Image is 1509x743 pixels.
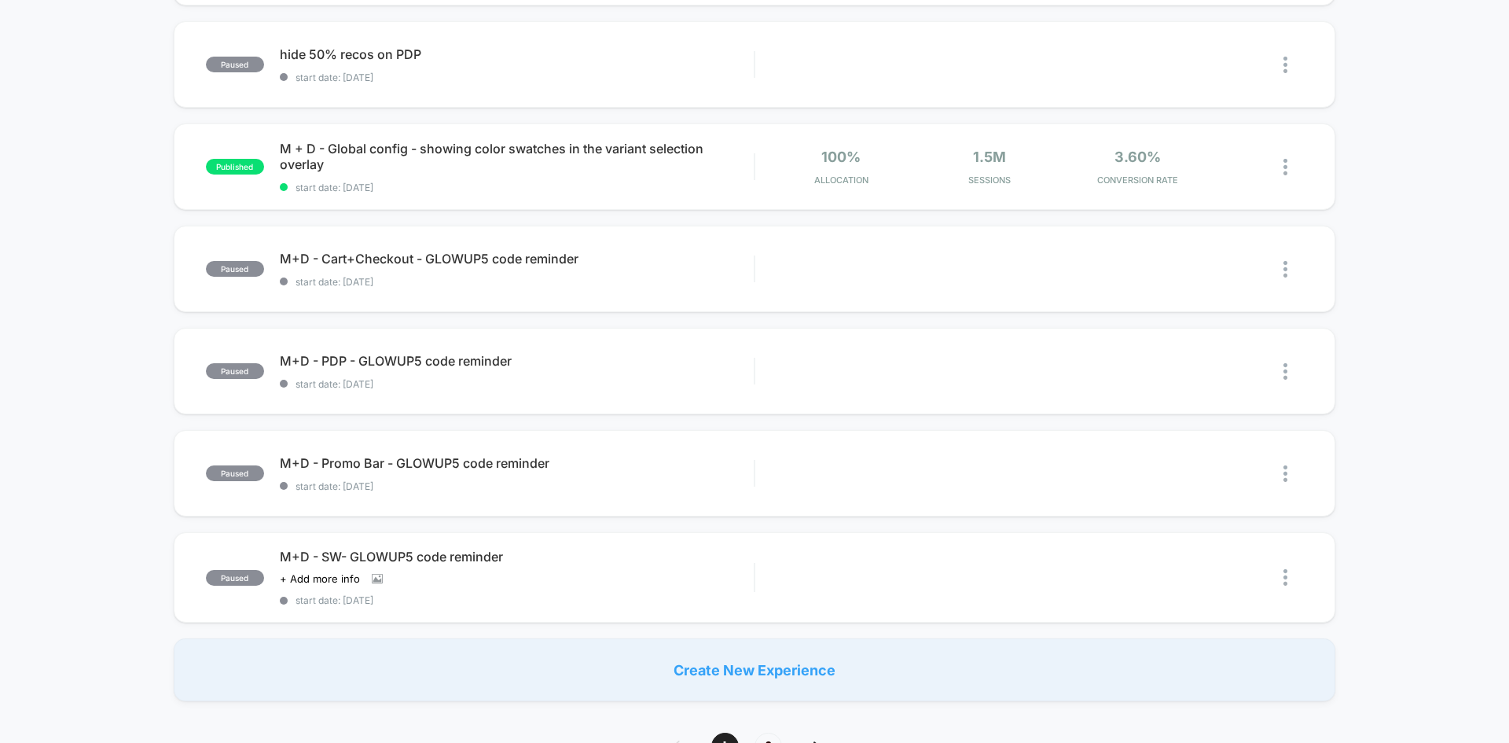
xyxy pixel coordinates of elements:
span: Sessions [920,175,1060,186]
span: Allocation [814,175,868,186]
span: hide 50% recos on PDP [280,46,754,62]
span: 3.60% [1114,149,1161,165]
span: M + D - Global config - showing color swatches in the variant selection overlay [280,141,754,172]
span: M+D - Promo Bar - GLOWUP5 code reminder [280,455,754,471]
img: close [1283,569,1287,586]
img: close [1283,363,1287,380]
img: close [1283,159,1287,175]
span: M+D - Cart+Checkout - GLOWUP5 code reminder [280,251,754,267]
span: start date: [DATE] [280,72,754,83]
span: start date: [DATE] [280,480,754,492]
img: close [1283,465,1287,482]
span: paused [206,570,264,586]
span: M+D - PDP - GLOWUP5 code reminder [280,353,754,369]
span: paused [206,261,264,277]
img: close [1283,261,1287,278]
span: paused [206,57,264,72]
span: 100% [821,149,861,165]
span: CONVERSION RATE [1067,175,1208,186]
span: 1.5M [973,149,1006,165]
span: published [206,159,264,175]
span: M+D - SW- GLOWUP5 code reminder [280,549,754,565]
span: paused [206,363,264,379]
span: paused [206,465,264,481]
span: start date: [DATE] [280,182,754,193]
img: close [1283,57,1287,73]
span: start date: [DATE] [280,276,754,288]
span: + Add more info [280,572,360,585]
span: start date: [DATE] [280,378,754,390]
span: start date: [DATE] [280,594,754,606]
div: Create New Experience [174,638,1335,701]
